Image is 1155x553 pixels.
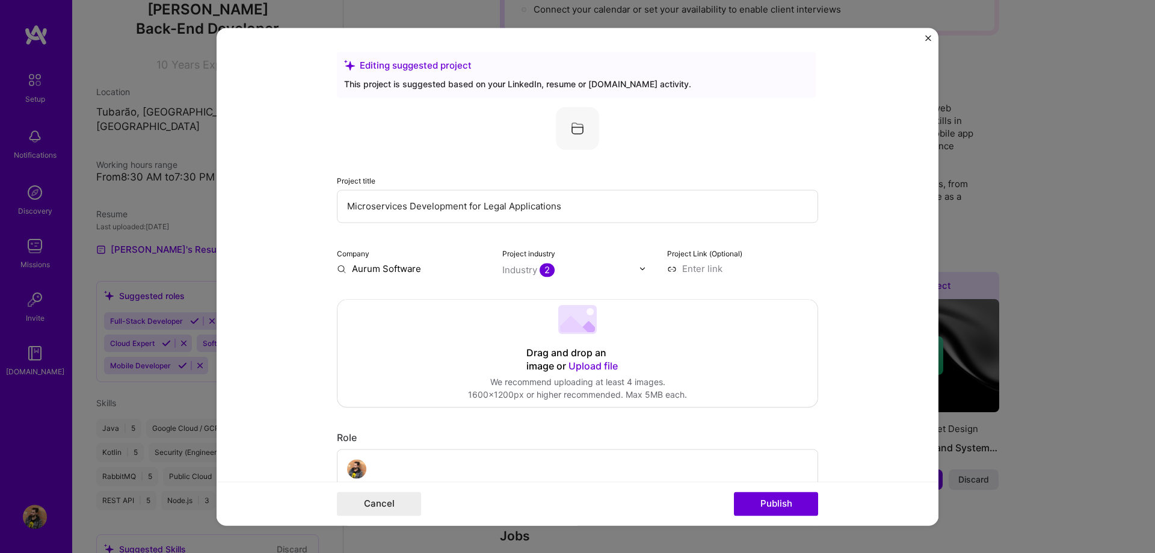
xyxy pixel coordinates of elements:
[337,176,375,185] label: Project title
[337,299,818,407] div: Drag and drop an image or Upload fileWe recommend uploading at least 4 images.1600x1200px or high...
[526,347,629,373] div: Drag and drop an image or
[344,60,355,70] i: icon SuggestedTeams
[639,265,646,272] img: drop icon
[568,360,618,372] span: Upload file
[344,59,808,72] div: Editing suggested project
[502,264,555,276] div: Industry
[337,249,369,258] label: Company
[337,262,488,275] input: Enter name or website
[556,107,599,150] img: Company logo
[468,389,687,401] div: 1600x1200px or higher recommended. Max 5MB each.
[337,190,818,223] input: Enter the name of the project
[925,35,931,48] button: Close
[540,263,555,277] span: 2
[667,249,742,258] label: Project Link (Optional)
[667,262,818,275] input: Enter link
[344,78,808,90] div: This project is suggested based on your LinkedIn, resume or [DOMAIN_NAME] activity.
[502,249,555,258] label: Project industry
[337,431,818,444] div: Role
[468,376,687,389] div: We recommend uploading at least 4 images.
[337,492,421,516] button: Cancel
[734,492,818,516] button: Publish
